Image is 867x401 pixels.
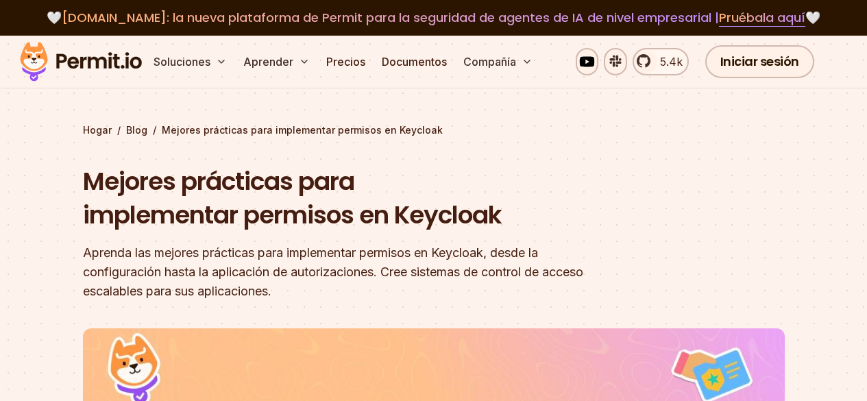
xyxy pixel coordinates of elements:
[153,124,156,136] font: /
[83,164,502,233] font: Mejores prácticas para implementar permisos en Keycloak
[633,48,688,75] a: 5.4k
[47,9,62,26] font: 🤍
[83,123,112,137] a: Hogar
[719,9,805,26] font: Pruébala aquí
[720,53,799,70] font: Iniciar sesión
[126,123,147,137] a: Blog
[705,45,814,78] a: Iniciar sesión
[14,38,148,85] img: Logotipo del permiso
[148,48,232,75] button: Soluciones
[243,55,293,69] font: Aprender
[376,48,452,75] a: Documentos
[326,55,365,69] font: Precios
[660,55,683,69] font: 5.4k
[83,245,583,298] font: Aprenda las mejores prácticas para implementar permisos en Keycloak, desde la configuración hasta...
[719,9,805,27] a: Pruébala aquí
[83,124,112,136] font: Hogar
[805,9,820,26] font: 🤍
[382,55,447,69] font: Documentos
[126,124,147,136] font: Blog
[238,48,315,75] button: Aprender
[321,48,371,75] a: Precios
[154,55,210,69] font: Soluciones
[117,124,121,136] font: /
[458,48,538,75] button: Compañía
[463,55,516,69] font: Compañía
[62,9,719,26] font: [DOMAIN_NAME]: la nueva plataforma de Permit para la seguridad de agentes de IA de nivel empresar...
